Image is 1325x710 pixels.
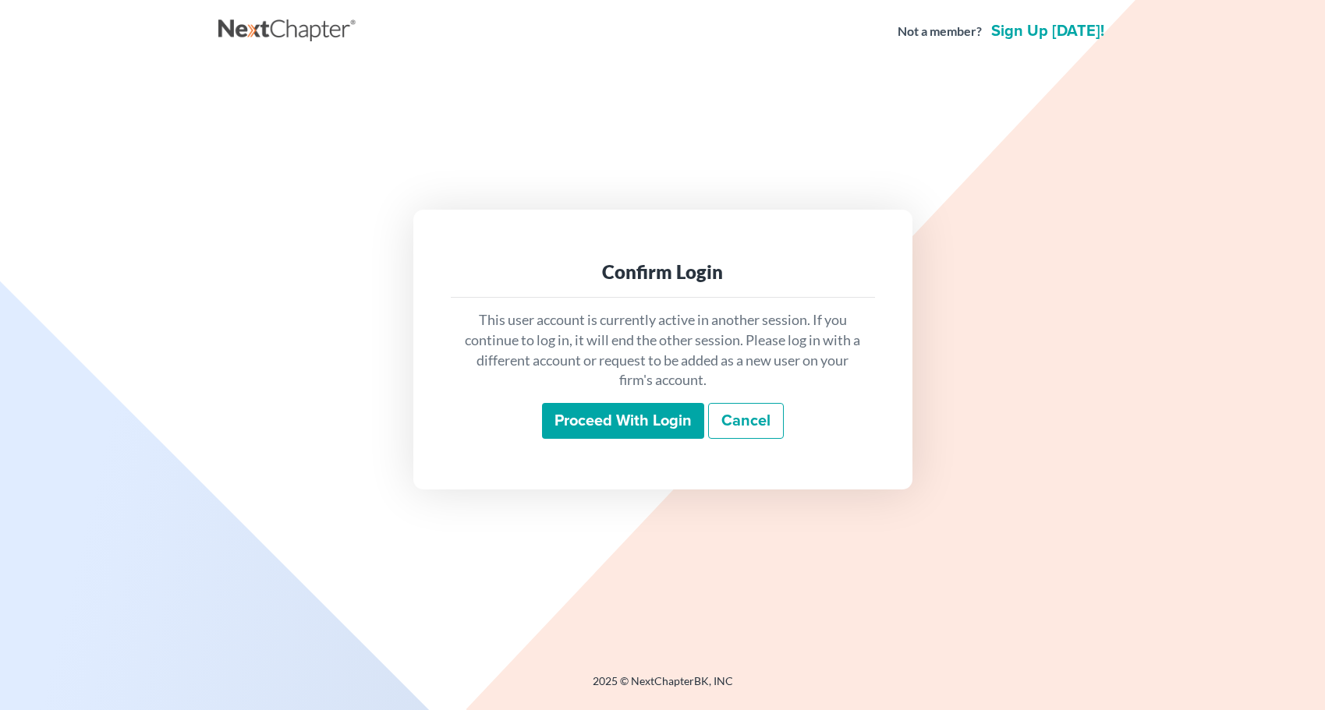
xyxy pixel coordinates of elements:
[542,403,704,439] input: Proceed with login
[898,23,982,41] strong: Not a member?
[463,310,863,390] p: This user account is currently active in another session. If you continue to log in, it will end ...
[708,403,784,439] a: Cancel
[988,23,1107,39] a: Sign up [DATE]!
[463,260,863,284] div: Confirm Login
[218,673,1107,701] div: 2025 © NextChapterBK, INC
